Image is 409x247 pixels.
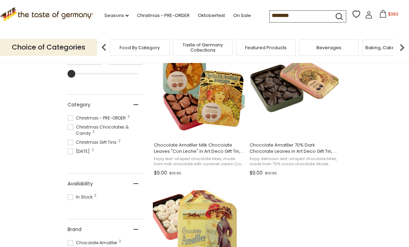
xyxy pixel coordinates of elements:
span: Christmas - PRE-ORDER [68,115,128,121]
span: $10.95 [169,170,181,176]
span: Christmas Chocolates & Candy [68,124,144,136]
span: 3 [119,240,121,243]
span: $10.95 [265,170,277,176]
a: Christmas - PRE-ORDER [137,12,190,19]
a: Chocolate Amatller 70% Dark Chocolate Leaves in Art Deco Gift Tin, 2.1 oz [249,33,340,178]
span: Chocolate Amatller [68,240,119,246]
span: 3 [94,194,96,197]
span: Chocolate Amatller Milk Chocolate Leaves "Con Leche" in Art Deco Gift Tin, 2.1 oz [154,142,244,155]
span: Christmas Gift Tins [68,139,119,145]
span: $363 [388,11,398,17]
span: 3 [93,130,95,134]
span: 3 [128,115,130,118]
span: 2 [92,148,94,152]
a: Oktoberfest [198,12,225,19]
a: Chocolate Amatller Milk Chocolate Leaves "Con Leche" in Art Deco Gift Tin, 2.1 oz [153,33,245,178]
span: Brand [68,226,81,233]
img: Chocolate Amatller Milk Chocolate Leaves "Con Leche" in Art Deco Gift Tin, 2.1 oz [153,39,245,131]
span: Category [68,101,90,108]
span: In Stock [68,194,95,200]
span: $9.00 [154,169,167,177]
a: Beverages [316,45,341,50]
a: On Sale [233,12,251,19]
span: Chocolate Amatller 70% Dark Chocolate Leaves in Art Deco Gift Tin, 2.1 oz [250,142,339,155]
span: Enjoy delicious leaf-shaped chocolate bites, made from 70% cocoa chocolate. Made using traditiona... [250,156,339,167]
a: Taste of Germany Collections [175,42,230,53]
span: $9.00 [250,169,263,177]
span: [DATE] [68,148,92,155]
img: previous arrow [97,41,111,54]
span: Enjoy leaf-shaped chocolate bites, made from milk chocolate with caramel cream (con leche). A del... [154,156,244,167]
span: 2 [118,139,121,143]
span: Availability [68,180,93,187]
a: Featured Products [245,45,287,50]
a: Food By Category [120,45,160,50]
a: Seasons [104,12,129,19]
img: next arrow [395,41,409,54]
button: $363 [374,10,403,20]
